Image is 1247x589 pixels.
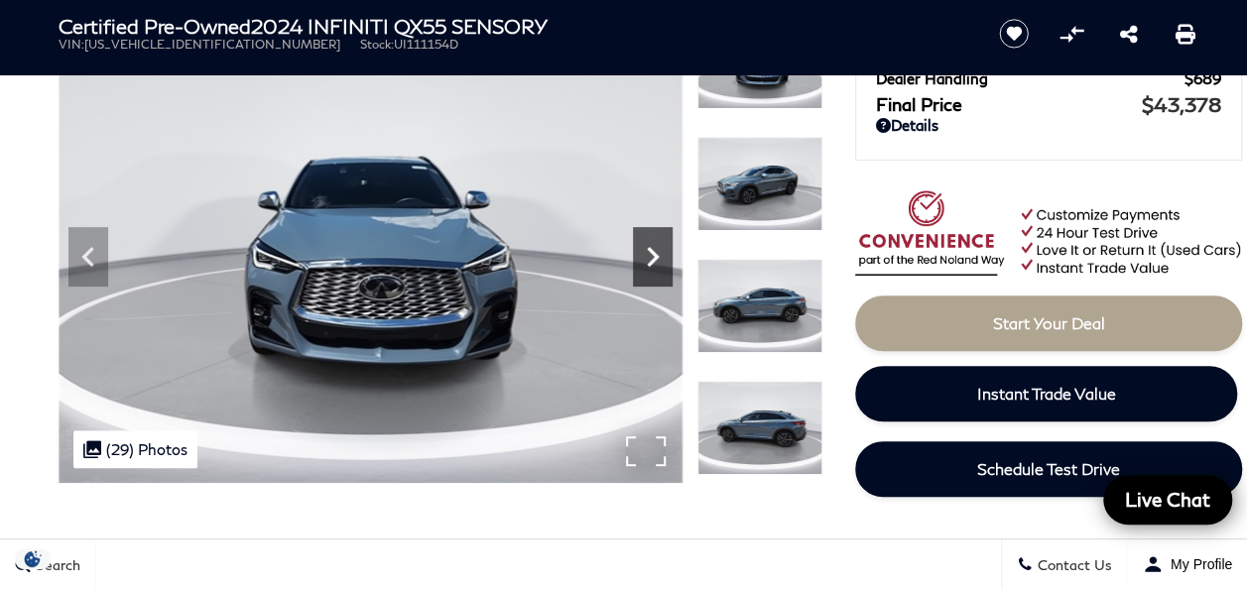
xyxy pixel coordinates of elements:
[855,441,1242,497] a: Schedule Test Drive
[360,37,394,52] span: Stock:
[10,548,56,569] section: Click to Open Cookie Consent Modal
[1142,92,1221,116] span: $43,378
[59,37,84,52] span: VIN:
[68,227,108,287] div: Previous
[876,69,1185,87] span: Dealer Handling
[59,15,966,37] h1: 2024 INFINITI QX55 SENSORY
[697,259,822,353] img: Certified Used 2024 Slate Gray INFINITI SENSORY image 5
[992,18,1036,50] button: Save vehicle
[855,366,1237,421] a: Instant Trade Value
[633,227,673,287] div: Next
[993,313,1105,332] span: Start Your Deal
[394,37,458,52] span: UI111154D
[1115,487,1220,512] span: Live Chat
[876,69,1221,87] a: Dealer Handling $689
[977,459,1120,478] span: Schedule Test Drive
[59,14,251,38] strong: Certified Pre-Owned
[59,15,683,483] img: Certified Used 2024 Slate Gray INFINITI SENSORY image 3
[1128,539,1247,589] button: Open user profile menu
[31,556,80,573] span: Search
[73,430,197,468] div: (29) Photos
[1119,22,1137,46] a: Share this Certified Pre-Owned 2024 INFINITI QX55 SENSORY
[697,381,822,475] img: Certified Used 2024 Slate Gray INFINITI SENSORY image 6
[1176,22,1195,46] a: Print this Certified Pre-Owned 2024 INFINITI QX55 SENSORY
[10,548,56,569] img: Opt-Out Icon
[1103,475,1232,525] a: Live Chat
[1185,69,1221,87] span: $689
[876,92,1221,116] a: Final Price $43,378
[84,37,340,52] span: [US_VEHICLE_IDENTIFICATION_NUMBER]
[977,384,1116,403] span: Instant Trade Value
[1057,19,1086,49] button: Compare Vehicle
[1033,556,1112,573] span: Contact Us
[855,295,1242,351] a: Start Your Deal
[876,93,1142,115] span: Final Price
[1163,556,1232,572] span: My Profile
[697,137,822,231] img: Certified Used 2024 Slate Gray INFINITI SENSORY image 4
[876,116,1221,134] a: Details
